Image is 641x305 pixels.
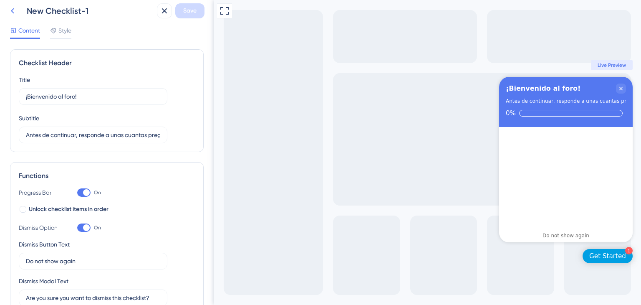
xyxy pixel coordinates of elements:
div: Dismiss Button Text [19,239,70,249]
span: On [94,189,101,196]
span: Unlock checklist items in order [29,204,109,214]
div: Checklist items [285,127,419,226]
span: Save [183,6,197,16]
div: Functions [19,171,195,181]
span: Style [58,25,71,36]
span: Content [18,25,40,36]
span: Live Preview [384,62,412,69]
div: 1 [411,247,419,254]
div: Progress Bar [19,188,61,198]
div: Checklist Header [19,58,195,68]
input: Header 1 [26,92,160,101]
input: Type the value [26,257,160,266]
input: Header 2 [26,130,160,140]
div: Dismiss Modal Text [19,276,68,286]
div: Open Get Started checklist, remaining modules: 1 [369,249,419,263]
div: Do not show again [329,232,376,239]
div: New Checklist-1 [27,5,154,17]
button: Save [175,3,204,18]
div: ¡Bienvenido al foro! [292,84,367,94]
div: 0% [292,109,302,117]
input: Type the value [26,293,160,302]
div: Close Checklist [402,84,412,94]
div: Antes de continuar, responde a unas cuantas preguntas. ¿Cuál es tu función? [292,97,487,105]
div: Checklist progress: 0% [292,109,412,117]
span: On [94,224,101,231]
div: Subtitle [19,113,39,123]
div: Checklist Container [285,77,419,242]
div: Dismiss Option [19,223,61,233]
div: Title [19,75,30,85]
div: Get Started [376,252,412,260]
